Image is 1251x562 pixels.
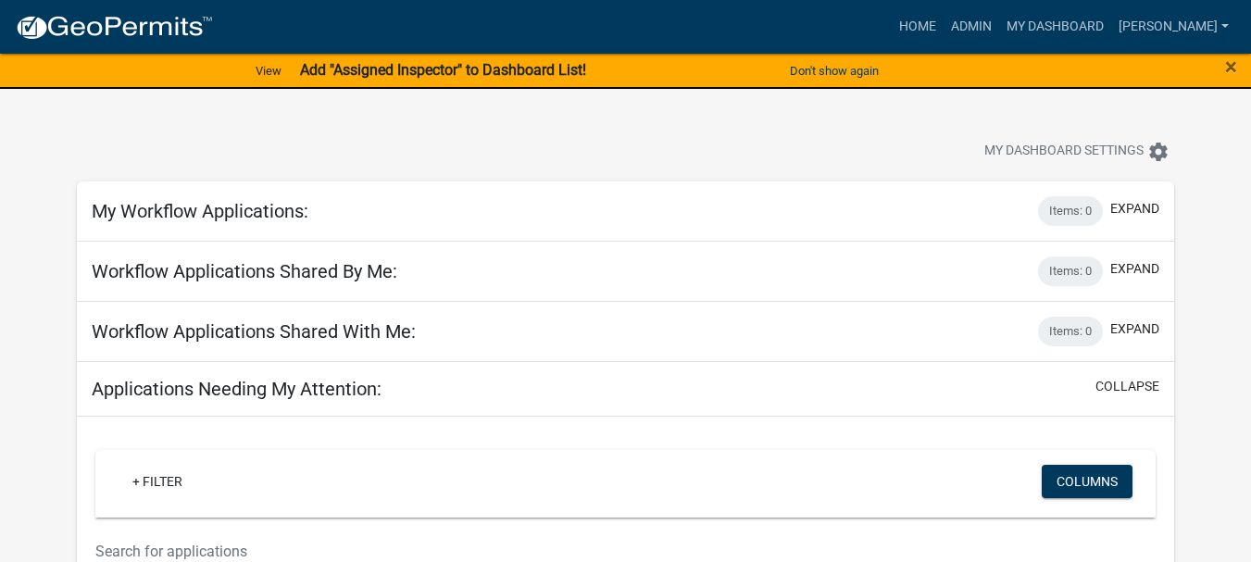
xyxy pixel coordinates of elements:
[1042,465,1132,498] button: Columns
[1147,141,1170,163] i: settings
[92,378,382,400] h5: Applications Needing My Attention:
[1095,377,1159,396] button: collapse
[1111,9,1236,44] a: [PERSON_NAME]
[1110,319,1159,339] button: expand
[1038,256,1103,286] div: Items: 0
[1225,54,1237,80] span: ×
[92,320,416,343] h5: Workflow Applications Shared With Me:
[248,56,289,86] a: View
[782,56,886,86] button: Don't show again
[999,9,1111,44] a: My Dashboard
[92,200,308,222] h5: My Workflow Applications:
[984,141,1144,163] span: My Dashboard Settings
[1038,317,1103,346] div: Items: 0
[300,61,586,79] strong: Add "Assigned Inspector" to Dashboard List!
[1110,259,1159,279] button: expand
[1110,199,1159,219] button: expand
[944,9,999,44] a: Admin
[92,260,397,282] h5: Workflow Applications Shared By Me:
[1225,56,1237,78] button: Close
[1038,196,1103,226] div: Items: 0
[892,9,944,44] a: Home
[970,133,1184,169] button: My Dashboard Settingssettings
[118,465,197,498] a: + Filter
